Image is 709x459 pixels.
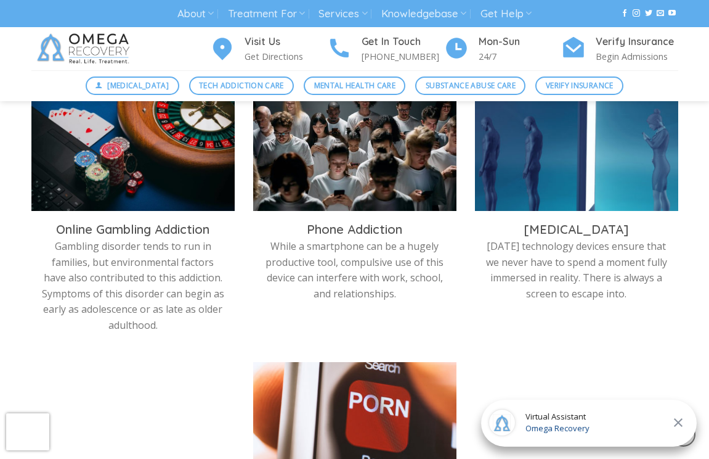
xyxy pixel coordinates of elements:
a: Services [318,2,367,25]
p: [PHONE_NUMBER] [362,49,444,64]
img: phone-addiction-treatment [253,97,456,211]
p: Get Directions [245,49,327,64]
a: Follow on Twitter [645,9,652,18]
a: Treatment For [228,2,305,25]
a: Follow on Instagram [633,9,640,18]
p: While a smartphone can be a hugely productive tool, compulsive use of this device can interfere w... [262,239,447,302]
h3: Phone Addiction [262,221,447,238]
p: Begin Admissions [596,49,678,64]
span: [MEDICAL_DATA] [107,80,169,91]
a: Substance Abuse Care [415,76,525,95]
img: Omega Recovery [31,27,139,70]
a: [MEDICAL_DATA] [86,76,179,95]
a: Verify Insurance Begin Admissions [561,34,678,64]
a: Knowledgebase [381,2,466,25]
span: Verify Insurance [546,80,614,91]
a: Get In Touch [PHONE_NUMBER] [327,34,444,64]
a: Verify Insurance [535,76,623,95]
h4: Get In Touch [362,34,444,50]
p: Gambling disorder tends to run in families, but environmental factors have also contributed to th... [41,239,225,334]
h3: [MEDICAL_DATA] [484,221,669,238]
a: Tech Addiction Care [189,76,294,95]
span: Mental Health Care [314,80,395,91]
p: 24/7 [479,49,561,64]
span: Substance Abuse Care [426,80,516,91]
a: Mental Health Care [304,76,405,95]
p: [DATE] technology devices ensure that we never have to spend a moment fully immersed in reality. ... [484,239,669,302]
a: Follow on YouTube [668,9,676,18]
a: Visit Us Get Directions [210,34,327,64]
h4: Visit Us [245,34,327,50]
h4: Mon-Sun [479,34,561,50]
h3: Online Gambling Addiction [41,221,225,238]
a: Get Help [480,2,532,25]
h4: Verify Insurance [596,34,678,50]
a: Follow on Facebook [621,9,628,18]
a: About [177,2,214,25]
span: Tech Addiction Care [199,80,284,91]
a: Send us an email [657,9,664,18]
